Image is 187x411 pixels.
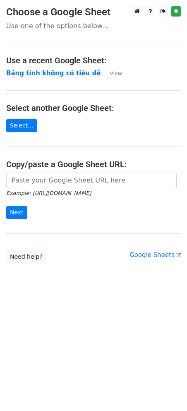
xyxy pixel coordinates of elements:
h4: Copy/paste a Google Sheet URL: [6,159,181,169]
a: View [101,70,122,77]
h3: Choose a Google Sheet [6,6,181,18]
input: Next [6,206,27,219]
input: Paste your Google Sheet URL here [6,173,177,188]
small: Example: [URL][DOMAIN_NAME] [6,190,91,196]
p: Use one of the options below... [6,22,181,30]
small: View [110,70,122,77]
a: Google Sheets [129,251,181,259]
h4: Select another Google Sheet: [6,103,181,113]
a: Need help? [6,250,46,263]
a: Select... [6,119,37,132]
h4: Use a recent Google Sheet: [6,55,181,65]
a: Bảng tính không có tiêu đề [6,70,101,77]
